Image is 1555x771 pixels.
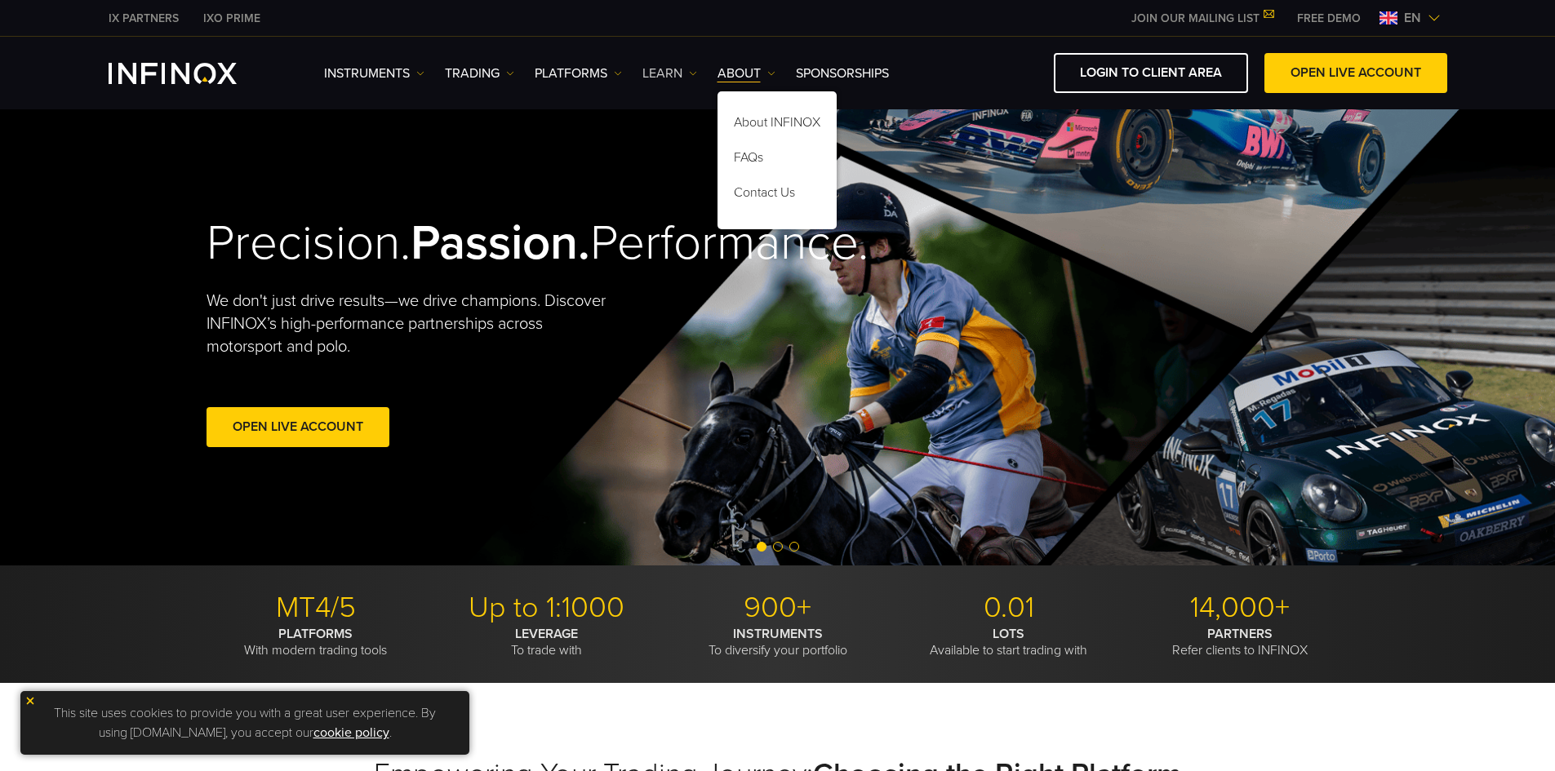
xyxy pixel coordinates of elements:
[207,407,389,447] a: Open Live Account
[669,626,887,658] p: To diversify your portfolio
[535,64,622,83] a: PLATFORMS
[900,626,1118,658] p: Available to start trading with
[1131,626,1349,658] p: Refer clients to INFINOX
[313,724,389,741] a: cookie policy
[1397,8,1428,28] span: en
[191,10,273,27] a: INFINOX
[718,108,837,143] a: About INFINOX
[24,695,36,707] img: yellow close icon
[718,64,775,83] a: ABOUT
[789,542,799,552] span: Go to slide 3
[207,590,425,626] p: MT4/5
[207,214,721,273] h2: Precision. Performance.
[515,626,578,642] strong: LEVERAGE
[96,10,191,27] a: INFINOX
[109,63,275,84] a: INFINOX Logo
[445,64,514,83] a: TRADING
[642,64,697,83] a: Learn
[718,178,837,213] a: Contact Us
[1119,11,1285,25] a: JOIN OUR MAILING LIST
[1054,53,1248,93] a: LOGIN TO CLIENT AREA
[1207,626,1273,642] strong: PARTNERS
[1131,590,1349,626] p: 14,000+
[900,590,1118,626] p: 0.01
[324,64,424,83] a: Instruments
[207,626,425,658] p: With modern trading tools
[757,542,766,552] span: Go to slide 1
[1285,10,1373,27] a: INFINOX MENU
[733,626,823,642] strong: INSTRUMENTS
[773,542,783,552] span: Go to slide 2
[796,64,889,83] a: SPONSORSHIPS
[1264,53,1447,93] a: OPEN LIVE ACCOUNT
[207,290,618,358] p: We don't just drive results—we drive champions. Discover INFINOX’s high-performance partnerships ...
[411,214,590,273] strong: Passion.
[438,590,656,626] p: Up to 1:1000
[718,143,837,178] a: FAQs
[29,699,461,747] p: This site uses cookies to provide you with a great user experience. By using [DOMAIN_NAME], you a...
[993,626,1024,642] strong: LOTS
[278,626,353,642] strong: PLATFORMS
[438,626,656,658] p: To trade with
[669,590,887,626] p: 900+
